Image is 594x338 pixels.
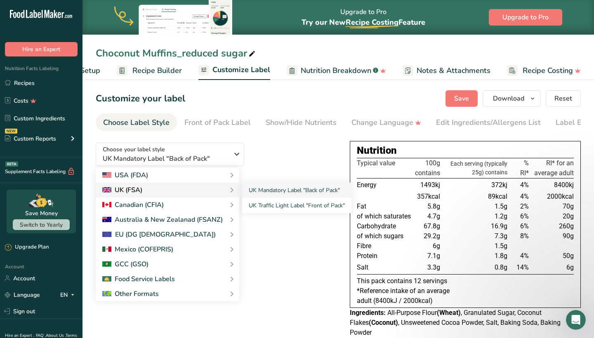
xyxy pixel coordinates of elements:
span: Notes & Attachments [417,65,490,76]
div: USA (FDA) [102,170,148,180]
button: Choose your label style UK Mandatory Label "Back of Pack" [96,143,244,166]
span: 67.8g [424,222,440,230]
h1: Customize your label [96,92,185,106]
span: Upgrade to Pro [502,12,549,22]
div: Australia & New Zealanad (FSANZ) [102,215,223,225]
div: GCC (GSO) [102,259,148,269]
td: 70g [530,202,574,211]
span: 4% [520,181,529,189]
div: UK (FSA) [102,185,142,195]
div: Custom Reports [5,134,56,143]
span: 4.7g [427,212,440,220]
td: 8400kj [530,178,574,192]
td: 90g [530,231,574,241]
div: NEW [5,129,17,134]
span: Choose your label style [103,145,165,154]
span: Recipe Costing [523,65,573,76]
td: 6g [530,261,574,275]
td: Fibre [357,241,413,251]
div: Save Money [25,209,58,218]
span: Recipe Costing [346,17,398,27]
th: Each serving (typically 25g) contains [442,158,509,178]
span: 357kcal [417,192,440,200]
td: Salt [357,261,413,275]
td: 50g [530,251,574,261]
span: 8% [520,232,529,240]
div: Front of Pack Label [184,117,251,128]
a: Recipe Builder [117,61,182,80]
div: Upgrade to Pro [302,0,425,35]
td: of which sugars [357,231,413,241]
a: Recipe Costing [507,61,581,80]
span: 7.3g [495,232,507,240]
img: 2Q== [102,261,111,267]
div: Other Formats [102,289,159,299]
span: 29.2g [424,232,440,240]
td: Protein [357,251,413,261]
th: 100g contains [413,158,442,178]
span: 0.8g [495,263,507,271]
span: Nutrition Breakdown [301,65,371,76]
span: 1.5g [495,242,507,250]
span: Switch to Yearly [20,221,63,229]
td: Carbohydrate [357,221,413,231]
td: 20g [530,211,574,221]
button: Hire an Expert [5,42,78,56]
div: Food Service Labels [102,274,175,284]
div: Choose Label Style [103,117,170,128]
button: Upgrade to Pro [489,9,562,26]
span: 5.8g [427,202,440,210]
span: 1.2g [495,212,507,220]
span: UK Mandatory Label "Back of Pack" [103,154,229,164]
span: Ingredients: [350,309,386,317]
span: % RI* [520,159,529,177]
span: 4% [520,192,529,200]
span: Customize Label [212,64,270,75]
span: *Reference intake of an average adult (8400kJ / 2000kcal) [357,287,450,305]
span: 2% [520,202,529,210]
td: 260g [530,221,574,231]
span: 6g [433,242,440,250]
span: 3.3g [427,263,440,271]
b: (Wheat) [437,309,461,317]
span: 1.5g [495,202,507,210]
span: 6% [520,212,529,220]
a: UK Mandatory Label "Back of Pack" [242,183,351,198]
a: Customize Label [198,61,270,80]
span: All-Purpose Flour , Granulated Sugar, Coconut Flakes , Unsweetened Cocoa Powder, Salt, Baking Sod... [350,309,561,336]
span: 6% [520,222,529,230]
span: 4% [520,252,529,260]
div: EN [60,290,78,300]
td: Energy [357,178,413,192]
span: Try our New Feature [302,17,425,27]
td: Fat [357,202,413,211]
span: 14% [516,263,529,271]
b: (Coconut) [369,319,398,326]
span: Save [454,94,469,103]
div: Mexico (COFEPRIS) [102,244,173,254]
p: This pack contains 12 servings [357,276,574,286]
span: 1493kj [420,181,440,189]
span: 372kj [491,181,507,189]
div: EU (DG [DEMOGRAPHIC_DATA]) [102,230,216,239]
a: Language [5,288,40,302]
span: 1.8g [495,252,507,260]
button: Download [483,90,541,107]
a: Nutrition Breakdown [287,61,386,80]
span: 16.9g [491,222,507,230]
span: 7.1g [427,252,440,260]
div: BETA [5,162,18,167]
div: Canadian (CFIA) [102,200,164,210]
button: Reset [546,90,581,107]
span: 89kcal [488,192,507,200]
iframe: Intercom live chat [566,310,586,330]
div: Show/Hide Nutrients [266,117,337,128]
div: Change Language [351,117,421,128]
td: of which saturates [357,211,413,221]
a: UK Traffic Light Label "Front of Pack" [242,198,351,213]
div: Edit Ingredients/Allergens List [436,117,541,128]
button: Save [445,90,478,107]
span: RI* for an average adult [534,159,574,177]
td: 2000kcal [530,192,574,202]
div: Choconut Muffins_reduced sugar [96,46,257,61]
